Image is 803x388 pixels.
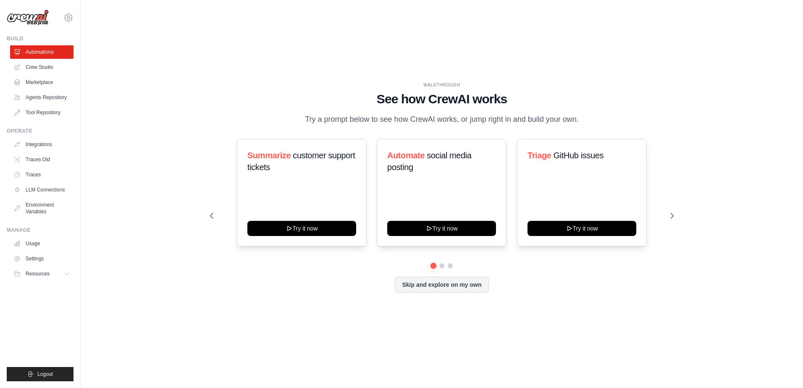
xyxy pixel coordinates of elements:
[10,153,73,166] a: Traces Old
[10,91,73,104] a: Agents Repository
[247,151,355,172] span: customer support tickets
[7,10,49,26] img: Logo
[37,371,53,378] span: Logout
[10,60,73,74] a: Crew Studio
[10,106,73,119] a: Tool Repository
[10,237,73,250] a: Usage
[527,221,636,236] button: Try it now
[527,151,551,160] span: Triage
[387,221,496,236] button: Try it now
[247,221,356,236] button: Try it now
[10,252,73,265] a: Settings
[10,138,73,151] a: Integrations
[210,92,674,107] h1: See how CrewAI works
[10,198,73,218] a: Environment Variables
[247,151,291,160] span: Summarize
[7,367,73,381] button: Logout
[7,227,73,233] div: Manage
[553,151,603,160] span: GitHub issues
[395,277,488,293] button: Skip and explore on my own
[10,45,73,59] a: Automations
[10,168,73,181] a: Traces
[387,151,425,160] span: Automate
[210,82,674,88] div: WALKTHROUGH
[387,151,472,172] span: social media posting
[301,113,583,126] p: Try a prompt below to see how CrewAI works, or jump right in and build your own.
[7,35,73,42] div: Build
[10,267,73,281] button: Resources
[26,270,50,277] span: Resources
[10,183,73,197] a: LLM Connections
[7,128,73,134] div: Operate
[10,76,73,89] a: Marketplace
